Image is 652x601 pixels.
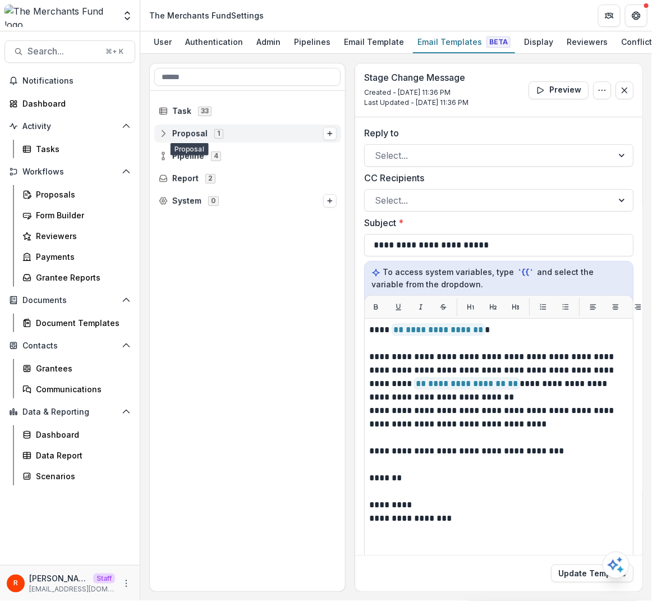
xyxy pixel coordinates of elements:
[29,584,115,594] p: [EMAIL_ADDRESS][DOMAIN_NAME]
[4,337,135,355] button: Open Contacts
[22,296,117,305] span: Documents
[364,98,469,108] p: Last Updated - [DATE] 11:36 PM
[593,81,611,99] button: Options
[4,403,135,421] button: Open Data & Reporting
[389,298,407,316] button: Underline
[18,268,135,287] a: Grantee Reports
[484,298,502,316] button: H2
[412,298,430,316] button: Italic
[29,572,89,584] p: [PERSON_NAME]
[364,126,627,140] label: Reply to
[562,34,612,50] div: Reviewers
[36,317,126,329] div: Document Templates
[154,125,341,143] div: Proposal1Options
[18,185,135,204] a: Proposals
[211,152,221,160] span: 4
[520,31,558,53] a: Display
[27,46,99,57] span: Search...
[36,383,126,395] div: Communications
[4,4,115,27] img: The Merchants Fund logo
[18,446,135,465] a: Data Report
[18,380,135,398] a: Communications
[22,98,126,109] div: Dashboard
[18,359,135,378] a: Grantees
[120,4,135,27] button: Open entity switcher
[434,298,452,316] button: Strikethrough
[323,194,337,208] button: Options
[181,34,247,50] div: Authentication
[93,574,115,584] p: Staff
[22,122,117,131] span: Activity
[172,174,199,183] span: Report
[562,31,612,53] a: Reviewers
[172,129,208,139] span: Proposal
[149,34,176,50] div: User
[22,76,131,86] span: Notifications
[607,298,625,316] button: Align center
[462,298,480,316] button: H1
[36,230,126,242] div: Reviewers
[103,45,126,58] div: ⌘ + K
[4,40,135,63] button: Search...
[413,34,515,50] div: Email Templates
[154,192,341,210] div: System0Options
[198,107,212,116] span: 33
[154,147,341,165] div: Pipeline4
[205,174,215,183] span: 2
[149,10,264,21] div: The Merchants Fund Settings
[364,72,469,83] h3: Stage Change Message
[36,429,126,441] div: Dashboard
[534,298,552,316] button: List
[172,107,191,116] span: Task
[4,163,135,181] button: Open Workflows
[252,31,285,53] a: Admin
[36,470,126,482] div: Scenarios
[172,196,201,206] span: System
[18,227,135,245] a: Reviewers
[214,129,223,138] span: 1
[18,467,135,485] a: Scenarios
[18,206,135,224] a: Form Builder
[18,140,135,158] a: Tasks
[557,298,575,316] button: List
[551,565,633,582] button: Update Template
[172,152,204,161] span: Pipeline
[22,341,117,351] span: Contacts
[252,34,285,50] div: Admin
[4,291,135,309] button: Open Documents
[36,363,126,374] div: Grantees
[36,209,126,221] div: Form Builder
[323,127,337,140] button: Options
[603,552,630,579] button: Open AI Assistant
[120,577,133,590] button: More
[22,407,117,417] span: Data & Reporting
[18,247,135,266] a: Payments
[4,72,135,90] button: Notifications
[181,31,247,53] a: Authentication
[486,36,511,48] span: Beta
[625,4,648,27] button: Get Help
[507,298,525,316] button: H3
[4,94,135,113] a: Dashboard
[36,143,126,155] div: Tasks
[516,267,535,278] code: `{{`
[13,580,18,587] div: Raj
[364,216,627,230] label: Subject
[367,298,385,316] button: Bold
[145,7,268,24] nav: breadcrumb
[616,81,633,99] button: Close
[520,34,558,50] div: Display
[364,88,469,98] p: Created - [DATE] 11:36 PM
[598,4,621,27] button: Partners
[4,117,135,135] button: Open Activity
[364,171,627,185] label: CC Recipients
[36,251,126,263] div: Payments
[22,167,117,177] span: Workflows
[18,425,135,444] a: Dashboard
[290,34,335,50] div: Pipelines
[154,169,341,187] div: Report2
[339,34,408,50] div: Email Template
[149,31,176,53] a: User
[208,196,219,205] span: 0
[154,102,341,120] div: Task33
